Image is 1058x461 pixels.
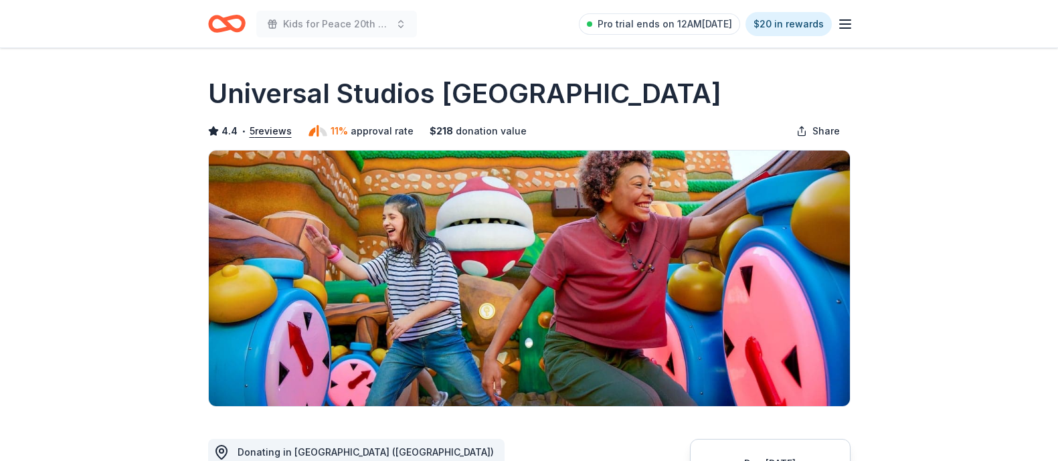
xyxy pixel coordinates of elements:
[250,123,292,139] button: 5reviews
[351,123,414,139] span: approval rate
[256,11,417,37] button: Kids for Peace 20th Anniversary Gala
[579,13,740,35] a: Pro trial ends on 12AM[DATE]
[786,118,851,145] button: Share
[430,123,453,139] span: $ 218
[208,8,246,39] a: Home
[812,123,840,139] span: Share
[241,126,246,136] span: •
[745,12,832,36] a: $20 in rewards
[456,123,527,139] span: donation value
[209,151,850,406] img: Image for Universal Studios Hollywood
[222,123,238,139] span: 4.4
[283,16,390,32] span: Kids for Peace 20th Anniversary Gala
[238,446,494,458] span: Donating in [GEOGRAPHIC_DATA] ([GEOGRAPHIC_DATA])
[208,75,721,112] h1: Universal Studios [GEOGRAPHIC_DATA]
[331,123,348,139] span: 11%
[598,16,732,32] span: Pro trial ends on 12AM[DATE]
